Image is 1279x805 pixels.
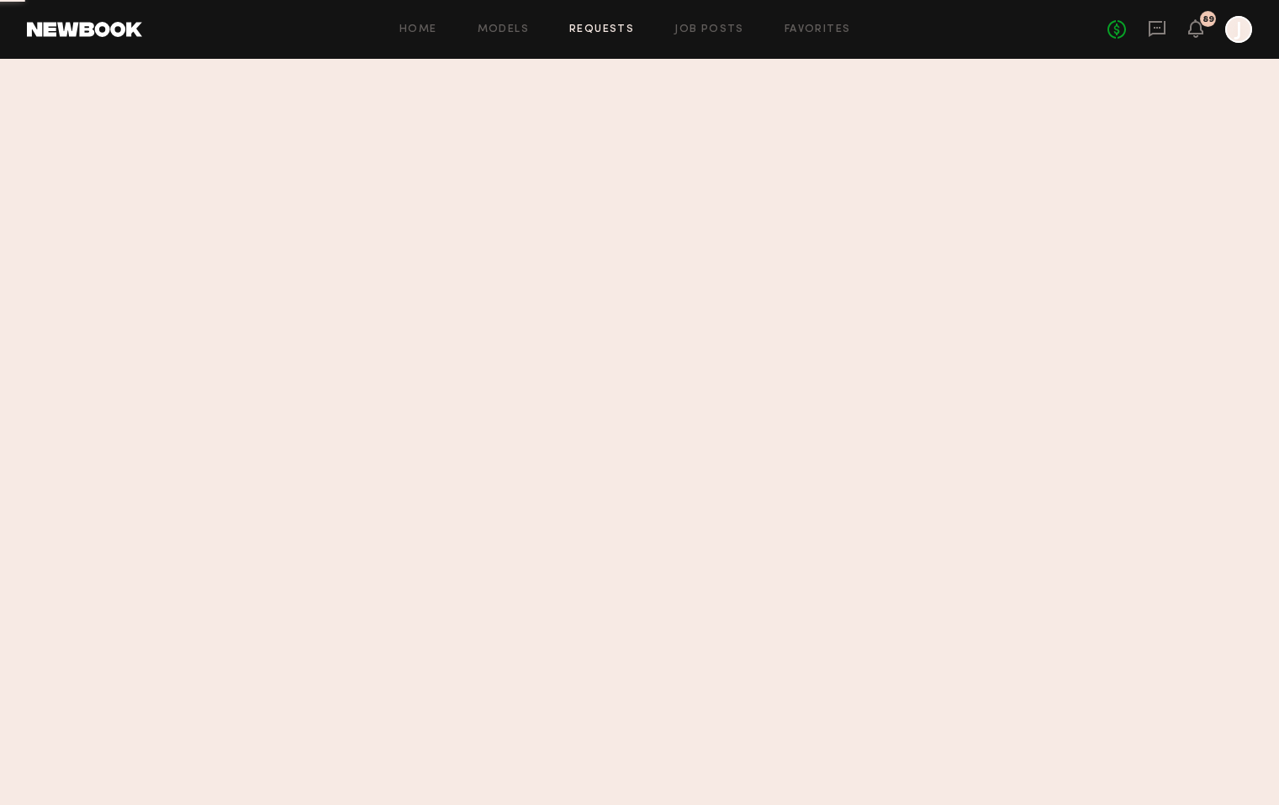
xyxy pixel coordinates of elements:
[785,24,851,35] a: Favorites
[478,24,529,35] a: Models
[1202,15,1214,24] div: 89
[1225,16,1252,43] a: J
[569,24,634,35] a: Requests
[399,24,437,35] a: Home
[674,24,744,35] a: Job Posts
